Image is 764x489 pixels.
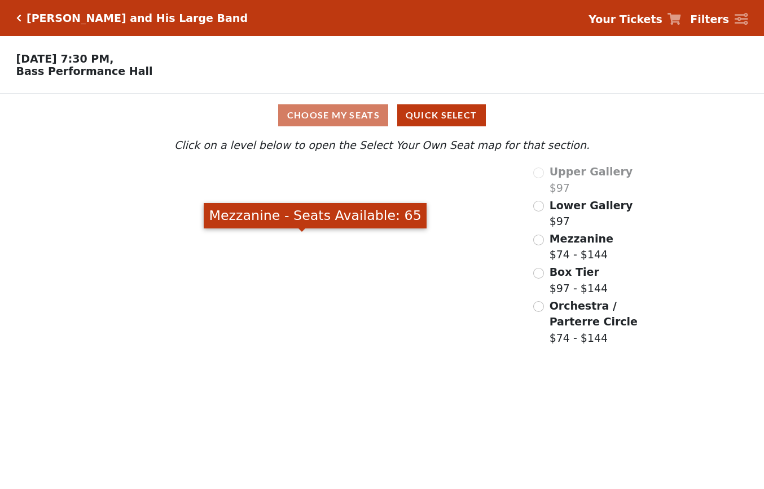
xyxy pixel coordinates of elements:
[690,13,729,25] strong: Filters
[204,203,427,228] div: Mezzanine - Seats Available: 65
[550,299,638,328] span: Orchestra / Parterre Circle
[27,12,248,25] h5: [PERSON_NAME] and His Large Band
[550,266,599,278] span: Box Tier
[550,231,613,263] label: $74 - $144
[397,104,486,126] button: Quick Select
[16,14,21,22] a: Click here to go back to filters
[550,264,608,296] label: $97 - $144
[550,232,613,245] span: Mezzanine
[550,165,633,178] span: Upper Gallery
[271,313,444,417] path: Orchestra / Parterre Circle - Seats Available: 24
[690,11,748,28] a: Filters
[550,164,633,196] label: $97
[589,13,662,25] strong: Your Tickets
[177,171,347,213] path: Upper Gallery - Seats Available: 0
[550,199,633,212] span: Lower Gallery
[550,298,661,346] label: $74 - $144
[104,137,661,153] p: Click on a level below to open the Select Your Own Seat map for that section.
[550,197,633,230] label: $97
[589,11,681,28] a: Your Tickets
